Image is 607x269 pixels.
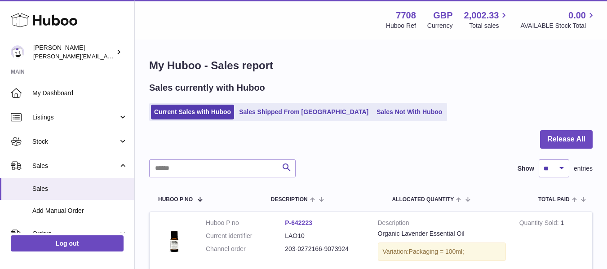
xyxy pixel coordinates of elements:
a: Sales Shipped From [GEOGRAPHIC_DATA] [236,105,372,119]
div: Currency [427,22,453,30]
div: Variation: [378,243,506,261]
img: 77081700559588.jpg [156,219,192,255]
button: Release All [540,130,593,149]
span: Sales [32,185,128,193]
span: ALLOCATED Quantity [392,197,454,203]
dt: Channel order [206,245,285,253]
a: P-642223 [285,219,312,226]
img: victor@erbology.co [11,45,24,59]
dd: 203-0272166-9073924 [285,245,364,253]
div: Huboo Ref [386,22,416,30]
span: entries [574,164,593,173]
h2: Sales currently with Huboo [149,82,265,94]
span: Total paid [538,197,570,203]
label: Show [518,164,534,173]
div: [PERSON_NAME] [33,44,114,61]
a: Sales Not With Huboo [373,105,445,119]
span: Sales [32,162,118,170]
span: Huboo P no [158,197,193,203]
span: My Dashboard [32,89,128,97]
a: 2,002.33 Total sales [464,9,510,30]
h1: My Huboo - Sales report [149,58,593,73]
dt: Huboo P no [206,219,285,227]
strong: 7708 [396,9,416,22]
span: Add Manual Order [32,207,128,215]
span: Description [271,197,308,203]
span: Stock [32,137,118,146]
span: Orders [32,229,118,238]
span: AVAILABLE Stock Total [520,22,596,30]
span: [PERSON_NAME][EMAIL_ADDRESS][DOMAIN_NAME] [33,53,180,60]
span: Packaging = 100ml; [409,248,464,255]
a: 0.00 AVAILABLE Stock Total [520,9,596,30]
a: Current Sales with Huboo [151,105,234,119]
span: 2,002.33 [464,9,499,22]
span: 0.00 [568,9,586,22]
span: Listings [32,113,118,122]
span: Total sales [469,22,509,30]
dd: LAO10 [285,232,364,240]
a: Log out [11,235,124,251]
strong: Quantity Sold [519,219,561,229]
dt: Current identifier [206,232,285,240]
strong: Description [378,219,506,229]
strong: GBP [433,9,452,22]
div: Organic Lavender Essential Oil [378,229,506,238]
